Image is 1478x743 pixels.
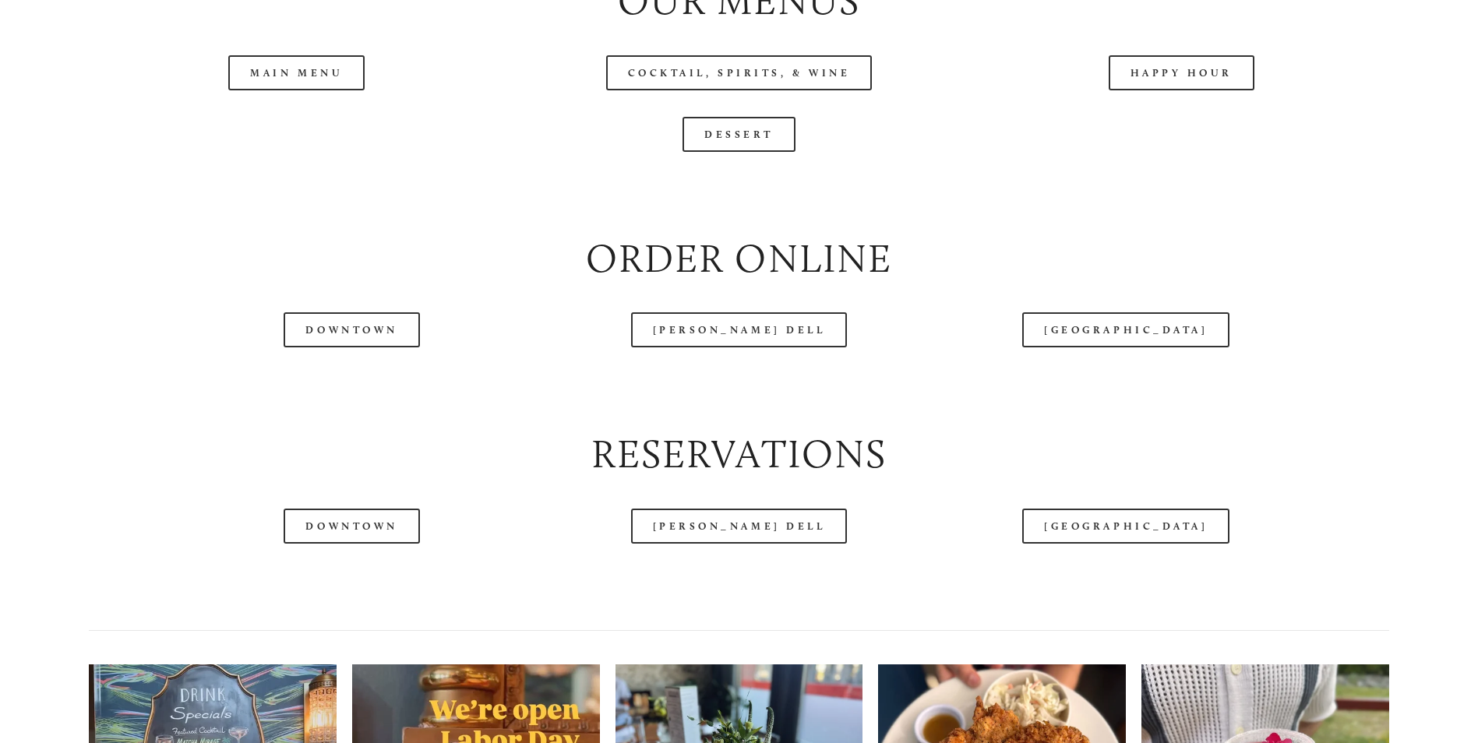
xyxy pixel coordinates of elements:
[89,231,1389,287] h2: Order Online
[89,427,1389,482] h2: Reservations
[1022,509,1229,544] a: [GEOGRAPHIC_DATA]
[284,509,419,544] a: Downtown
[1022,312,1229,347] a: [GEOGRAPHIC_DATA]
[284,312,419,347] a: Downtown
[631,312,848,347] a: [PERSON_NAME] Dell
[631,509,848,544] a: [PERSON_NAME] Dell
[683,117,795,152] a: Dessert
